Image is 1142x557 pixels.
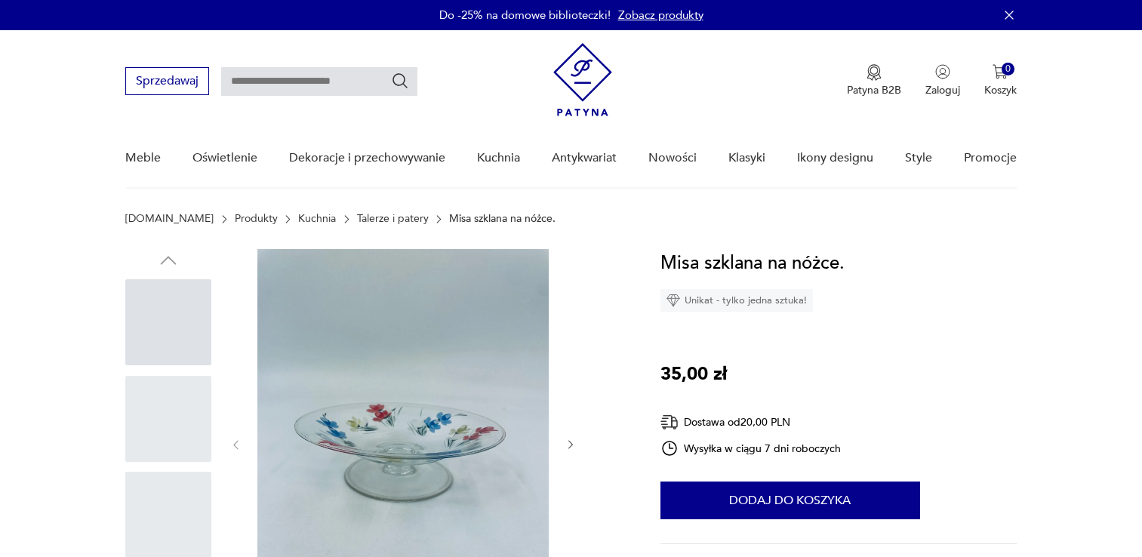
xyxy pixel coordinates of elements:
[847,83,901,97] p: Patyna B2B
[993,64,1008,79] img: Ikona koszyka
[660,482,920,519] button: Dodaj do koszyka
[125,213,214,225] a: [DOMAIN_NAME]
[847,64,901,97] button: Patyna B2B
[289,129,445,187] a: Dekoracje i przechowywanie
[797,129,873,187] a: Ikony designu
[660,289,813,312] div: Unikat - tylko jedna sztuka!
[666,294,680,307] img: Ikona diamentu
[298,213,336,225] a: Kuchnia
[618,8,703,23] a: Zobacz produkty
[553,43,612,116] img: Patyna - sklep z meblami i dekoracjami vintage
[847,64,901,97] a: Ikona medaluPatyna B2B
[925,64,960,97] button: Zaloguj
[357,213,429,225] a: Talerze i patery
[728,129,765,187] a: Klasyki
[125,77,209,88] a: Sprzedawaj
[867,64,882,81] img: Ikona medalu
[925,83,960,97] p: Zaloguj
[964,129,1017,187] a: Promocje
[660,413,842,432] div: Dostawa od 20,00 PLN
[660,439,842,457] div: Wysyłka w ciągu 7 dni roboczych
[125,67,209,95] button: Sprzedawaj
[935,64,950,79] img: Ikonka użytkownika
[660,413,679,432] img: Ikona dostawy
[660,249,845,278] h1: Misa szklana na nóżce.
[660,360,727,389] p: 35,00 zł
[125,129,161,187] a: Meble
[235,213,278,225] a: Produkty
[1002,63,1014,75] div: 0
[648,129,697,187] a: Nowości
[439,8,611,23] p: Do -25% na domowe biblioteczki!
[477,129,520,187] a: Kuchnia
[391,72,409,90] button: Szukaj
[192,129,257,187] a: Oświetlenie
[984,64,1017,97] button: 0Koszyk
[449,213,556,225] p: Misa szklana na nóżce.
[984,83,1017,97] p: Koszyk
[905,129,932,187] a: Style
[552,129,617,187] a: Antykwariat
